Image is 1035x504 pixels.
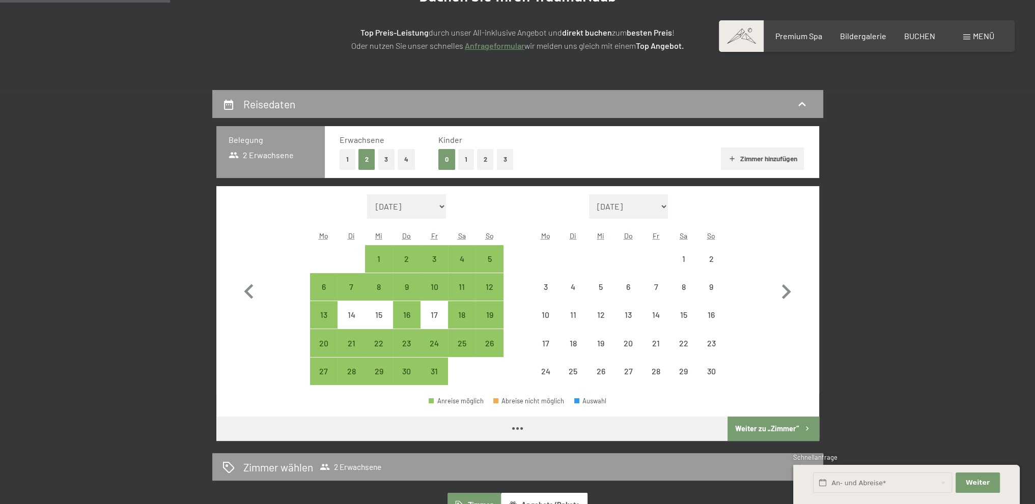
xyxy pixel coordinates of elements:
div: 10 [422,283,447,308]
div: Anreise nicht möglich [560,273,587,301]
h2: Reisedaten [243,98,295,110]
div: 6 [311,283,337,308]
div: Anreise nicht möglich [697,329,725,357]
div: Anreise möglich [421,329,448,357]
div: 17 [533,339,558,365]
div: 30 [698,367,724,393]
a: Premium Spa [775,31,822,41]
div: 28 [643,367,668,393]
div: Sat Oct 04 2025 [448,245,475,273]
div: Auswahl [574,398,607,404]
div: Wed Oct 29 2025 [365,358,393,385]
div: Anreise möglich [421,245,448,273]
div: Abreise nicht möglich [493,398,565,404]
div: Anreise nicht möglich [532,301,559,329]
span: Kinder [438,135,462,144]
div: Fri Nov 07 2025 [642,273,669,301]
div: 4 [449,255,474,280]
button: Nächster Monat [771,194,801,386]
abbr: Montag [541,231,550,240]
span: Menü [973,31,994,41]
div: Thu Oct 16 2025 [393,301,421,329]
div: 19 [477,311,502,336]
div: Thu Nov 27 2025 [614,358,642,385]
div: Anreise nicht möglich [670,245,697,273]
div: Fri Oct 31 2025 [421,358,448,385]
div: Anreise möglich [338,358,365,385]
div: Fri Nov 28 2025 [642,358,669,385]
div: Sun Nov 09 2025 [697,273,725,301]
div: 22 [366,339,391,365]
div: 26 [588,367,613,393]
span: BUCHEN [904,31,935,41]
div: Anreise nicht möglich [670,329,697,357]
abbr: Freitag [653,231,659,240]
div: Sun Nov 16 2025 [697,301,725,329]
div: 18 [449,311,474,336]
div: Anreise nicht möglich [338,301,365,329]
h2: Zimmer wählen [243,460,313,475]
div: Fri Oct 17 2025 [421,301,448,329]
div: 27 [616,367,641,393]
span: Bildergalerie [840,31,886,41]
div: Thu Oct 09 2025 [393,273,421,301]
span: 2 Erwachsene [320,462,381,472]
div: 1 [366,255,391,280]
div: Anreise nicht möglich [560,329,587,357]
div: Anreise möglich [310,273,338,301]
div: Anreise möglich [448,301,475,329]
div: Sat Nov 22 2025 [670,329,697,357]
div: 18 [561,339,586,365]
div: Anreise nicht möglich [614,273,642,301]
div: Anreise möglich [448,329,475,357]
div: Wed Nov 19 2025 [587,329,614,357]
a: Anfrageformular [465,41,524,50]
div: Fri Oct 24 2025 [421,329,448,357]
div: Anreise möglich [448,245,475,273]
button: 3 [497,149,514,170]
div: Tue Oct 07 2025 [338,273,365,301]
div: 9 [698,283,724,308]
div: Anreise nicht möglich [670,301,697,329]
div: Sun Oct 05 2025 [475,245,503,273]
div: 11 [449,283,474,308]
span: Weiter [966,478,990,487]
div: 12 [588,311,613,336]
div: 31 [422,367,447,393]
div: 7 [339,283,364,308]
div: Sun Oct 19 2025 [475,301,503,329]
div: Sat Nov 15 2025 [670,301,697,329]
div: Fri Oct 10 2025 [421,273,448,301]
div: 14 [339,311,364,336]
div: Anreise möglich [393,301,421,329]
div: Anreise nicht möglich [697,245,725,273]
div: Wed Oct 08 2025 [365,273,393,301]
div: Anreise nicht möglich [560,301,587,329]
button: 0 [438,149,455,170]
div: 17 [422,311,447,336]
div: 10 [533,311,558,336]
button: Vorheriger Monat [234,194,264,386]
abbr: Samstag [458,231,466,240]
div: 14 [643,311,668,336]
div: Anreise nicht möglich [642,329,669,357]
div: Anreise nicht möglich [670,358,697,385]
div: Anreise möglich [475,301,503,329]
div: Tue Oct 14 2025 [338,301,365,329]
div: 13 [616,311,641,336]
div: Mon Oct 06 2025 [310,273,338,301]
div: Anreise nicht möglich [421,301,448,329]
div: Anreise nicht möglich [587,273,614,301]
div: 15 [366,311,391,336]
div: Anreise nicht möglich [642,358,669,385]
div: Sat Nov 08 2025 [670,273,697,301]
strong: Top Preis-Leistung [360,27,429,37]
div: Anreise möglich [448,273,475,301]
div: Anreise nicht möglich [587,358,614,385]
div: Anreise möglich [393,245,421,273]
div: Anreise möglich [475,245,503,273]
span: 2 Erwachsene [229,150,294,161]
div: Anreise möglich [310,358,338,385]
div: Wed Nov 26 2025 [587,358,614,385]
